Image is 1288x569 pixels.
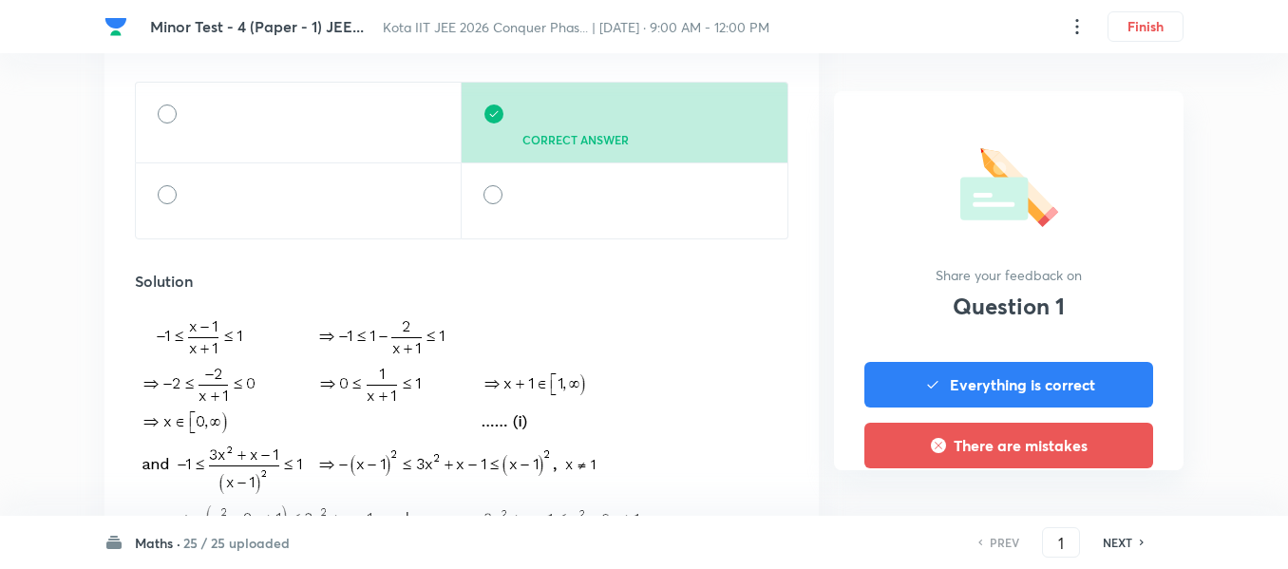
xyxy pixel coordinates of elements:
[521,201,522,202] img: 30-08-25-05:35:30-AM
[864,362,1153,408] button: Everything is correct
[1108,11,1184,42] button: Finish
[522,134,629,147] p: Correct answer
[1103,534,1132,551] h6: NEXT
[104,15,135,38] a: Company Logo
[383,18,769,36] span: Kota IIT JEE 2026 Conquer Phas... | [DATE] · 9:00 AM - 12:00 PM
[196,121,197,122] img: 30-08-25-05:35:11-AM
[150,16,364,36] span: Minor Test - 4 (Paper - 1) JEE...
[196,201,197,202] img: 30-08-25-05:35:25-AM
[135,533,180,553] h6: Maths ·
[135,270,788,293] h5: Solution
[960,141,1058,227] img: questionFeedback.svg
[183,533,290,553] h6: 25 / 25 uploaded
[936,265,1082,285] p: Share your feedback on
[104,15,127,38] img: Company Logo
[864,423,1153,468] button: There are mistakes
[522,121,523,122] img: 30-08-25-05:35:16-AM
[953,293,1065,320] h3: Question 1
[990,534,1019,551] h6: PREV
